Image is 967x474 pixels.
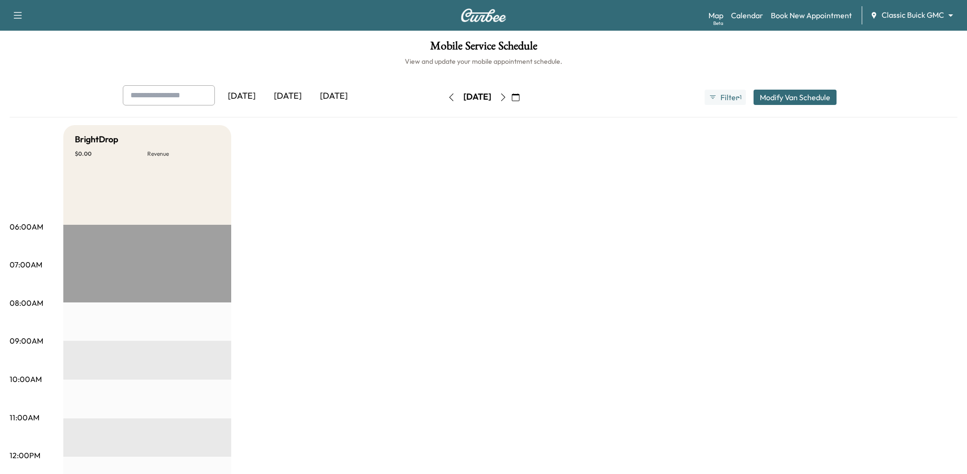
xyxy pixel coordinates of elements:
p: $ 0.00 [75,150,147,158]
h1: Mobile Service Schedule [10,40,957,57]
a: Calendar [731,10,763,21]
div: Beta [713,20,723,27]
span: Filter [720,92,738,103]
p: 07:00AM [10,259,42,270]
p: 09:00AM [10,335,43,347]
div: [DATE] [219,85,265,107]
img: Curbee Logo [460,9,507,22]
div: [DATE] [265,85,311,107]
a: Book New Appointment [771,10,852,21]
div: [DATE] [463,91,491,103]
h6: View and update your mobile appointment schedule. [10,57,957,66]
p: 12:00PM [10,450,40,461]
span: Classic Buick GMC [882,10,944,21]
p: 06:00AM [10,221,43,232]
p: 08:00AM [10,297,43,309]
p: 10:00AM [10,373,42,385]
h5: BrightDrop [75,133,118,146]
p: 11:00AM [10,412,39,423]
p: Revenue [147,150,220,158]
button: Modify Van Schedule [754,90,837,105]
button: Filter●1 [705,90,746,105]
span: 1 [740,93,742,101]
span: ● [738,95,740,100]
div: [DATE] [311,85,357,107]
a: MapBeta [708,10,723,21]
